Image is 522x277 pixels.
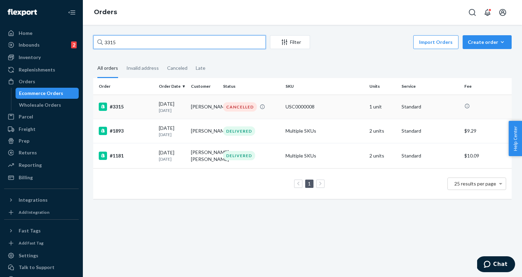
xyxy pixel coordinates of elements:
[94,8,117,16] a: Orders
[188,95,220,119] td: [PERSON_NAME]
[4,147,79,158] a: Returns
[159,125,185,137] div: [DATE]
[4,160,79,171] a: Reporting
[99,152,153,160] div: #1181
[19,137,29,144] div: Prep
[19,252,38,259] div: Settings
[223,102,257,112] div: CANCELLED
[65,6,79,19] button: Close Navigation
[367,143,399,168] td: 2 units
[223,151,255,160] div: DELIVERED
[126,59,159,77] div: Invalid address
[367,119,399,143] td: 2 units
[19,174,33,181] div: Billing
[19,149,37,156] div: Returns
[99,103,153,111] div: #3315
[188,143,220,168] td: [PERSON_NAME] [PERSON_NAME]
[19,66,55,73] div: Replenishments
[159,101,185,113] div: [DATE]
[19,126,36,133] div: Freight
[463,35,512,49] button: Create order
[462,119,512,143] td: $9.29
[4,76,79,87] a: Orders
[4,250,79,261] a: Settings
[19,264,55,271] div: Talk to Support
[19,102,61,108] div: Wholesale Orders
[191,83,217,89] div: Customer
[462,143,512,168] td: $10.09
[97,59,118,78] div: All orders
[167,59,187,77] div: Canceled
[93,78,156,95] th: Order
[4,28,79,39] a: Home
[4,172,79,183] a: Billing
[270,35,310,49] button: Filter
[8,9,37,16] img: Flexport logo
[93,35,266,49] input: Search orders
[19,162,42,169] div: Reporting
[283,119,366,143] td: Multiple SKUs
[462,78,512,95] th: Fee
[402,103,459,110] p: Standard
[399,78,462,95] th: Service
[88,2,123,22] ol: breadcrumbs
[496,6,510,19] button: Open account menu
[4,135,79,146] a: Prep
[367,95,399,119] td: 1 unit
[4,52,79,63] a: Inventory
[16,88,79,99] a: Ecommerce Orders
[159,107,185,113] p: [DATE]
[367,78,399,95] th: Units
[71,41,77,48] div: 2
[4,194,79,206] button: Integrations
[19,54,41,61] div: Inventory
[509,121,522,156] button: Help Center
[16,99,79,111] a: Wholesale Orders
[4,225,79,236] button: Fast Tags
[454,181,496,187] span: 25 results per page
[413,35,458,49] button: Import Orders
[19,113,33,120] div: Parcel
[19,78,35,85] div: Orders
[4,111,79,122] a: Parcel
[19,240,43,246] div: Add Fast Tag
[159,156,185,162] p: [DATE]
[223,126,255,136] div: DELIVERED
[4,124,79,135] a: Freight
[481,6,494,19] button: Open notifications
[270,39,310,46] div: Filter
[465,6,479,19] button: Open Search Box
[196,59,205,77] div: Late
[4,239,79,247] a: Add Fast Tag
[19,41,40,48] div: Inbounds
[4,208,79,217] a: Add Integration
[19,90,63,97] div: Ecommerce Orders
[283,143,366,168] td: Multiple SKUs
[220,78,283,95] th: Status
[4,64,79,75] a: Replenishments
[19,209,49,215] div: Add Integration
[19,227,41,234] div: Fast Tags
[99,127,153,135] div: #1893
[477,256,515,274] iframe: Opens a widget where you can chat to one of our agents
[4,39,79,50] a: Inbounds2
[286,103,364,110] div: USC0000008
[402,152,459,159] p: Standard
[19,30,32,37] div: Home
[159,132,185,137] p: [DATE]
[283,78,366,95] th: SKU
[156,78,188,95] th: Order Date
[402,127,459,134] p: Standard
[19,197,48,203] div: Integrations
[307,181,312,187] a: Page 1 is your current page
[188,119,220,143] td: [PERSON_NAME]
[4,262,79,273] button: Talk to Support
[159,149,185,162] div: [DATE]
[468,39,506,46] div: Create order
